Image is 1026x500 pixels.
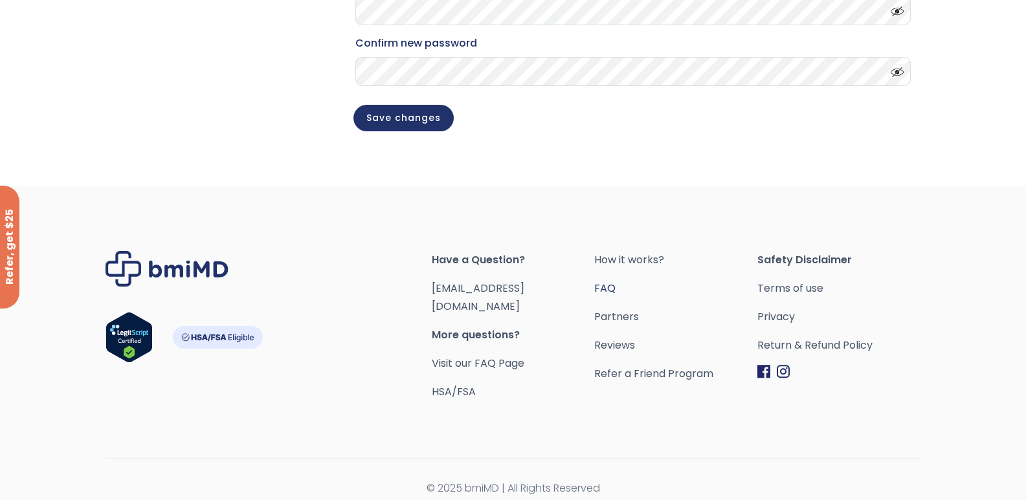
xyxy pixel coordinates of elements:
a: FAQ [594,279,757,298]
img: Verify Approval for www.bmimd.com [106,312,153,363]
img: Facebook [757,365,770,378]
a: Terms of use [757,279,920,298]
a: HSA/FSA [432,384,476,399]
a: Refer a Friend Program [594,365,757,383]
span: © 2025 bmiMD | All Rights Reserved [106,479,921,497]
a: Visit our FAQ Page [432,356,524,371]
button: Save changes [353,105,454,131]
label: Confirm new password [355,33,911,54]
a: Partners [594,308,757,326]
span: Safety Disclaimer [757,251,920,269]
span: More questions? [432,326,595,344]
a: Privacy [757,308,920,326]
span: Have a Question? [432,251,595,269]
a: Verify LegitScript Approval for www.bmimd.com [106,312,153,369]
a: Return & Refund Policy [757,336,920,354]
img: HSA-FSA [172,326,263,349]
a: [EMAIL_ADDRESS][DOMAIN_NAME] [432,281,524,314]
a: How it works? [594,251,757,269]
a: Reviews [594,336,757,354]
img: Instagram [777,365,790,378]
img: Brand Logo [106,251,229,287]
